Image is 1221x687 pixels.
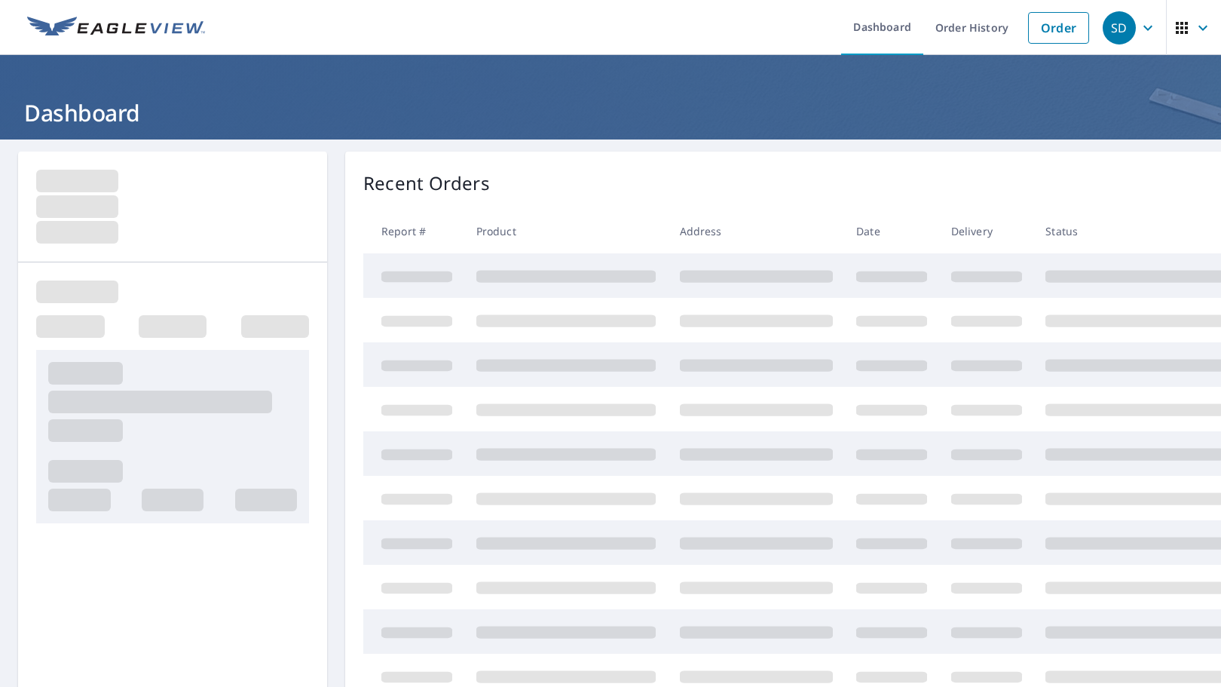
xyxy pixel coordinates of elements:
[363,170,490,197] p: Recent Orders
[18,97,1203,128] h1: Dashboard
[844,209,939,253] th: Date
[939,209,1034,253] th: Delivery
[363,209,464,253] th: Report #
[1028,12,1089,44] a: Order
[464,209,668,253] th: Product
[27,17,205,39] img: EV Logo
[1103,11,1136,44] div: SD
[668,209,845,253] th: Address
